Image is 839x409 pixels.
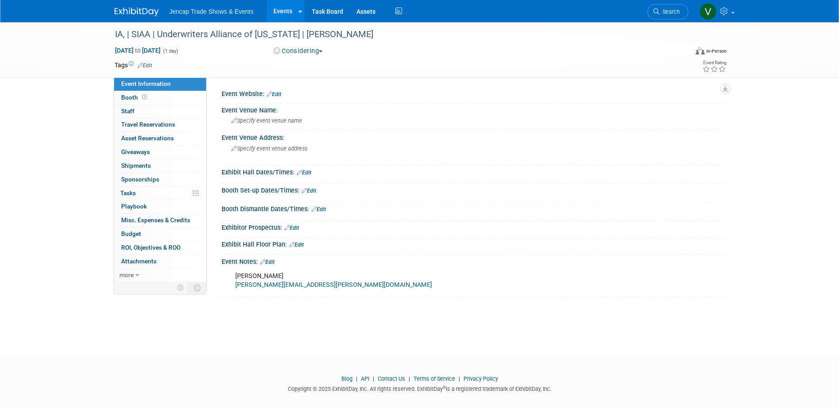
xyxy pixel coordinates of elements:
div: Booth Set-up Dates/Times: [222,184,725,195]
a: Event Information [114,77,206,91]
a: Edit [260,259,275,265]
span: Specify event venue address [231,145,307,152]
span: Tasks [120,189,136,197]
span: Staff [121,108,134,115]
span: Specify event venue name [231,117,302,124]
td: Personalize Event Tab Strip [173,282,188,293]
span: Travel Reservations [121,121,175,128]
a: Blog [341,375,352,382]
span: Asset Reservations [121,135,174,142]
a: Edit [302,188,316,194]
div: Event Website: [222,87,725,99]
span: [DATE] [DATE] [115,46,161,54]
a: Attachments [114,255,206,268]
div: Exhibit Hall Floor Plan: [222,238,725,249]
span: more [119,271,134,278]
a: Edit [289,242,304,248]
a: ROI, Objectives & ROO [114,241,206,255]
img: Format-Inperson.png [696,47,705,54]
a: Edit [138,62,152,69]
a: Search [647,4,688,19]
span: | [456,375,462,382]
a: Tasks [114,187,206,200]
span: Sponsorships [121,176,159,183]
span: | [354,375,360,382]
span: Event Information [121,80,171,87]
span: to [134,47,142,54]
div: Event Venue Name: [222,104,725,115]
a: Travel Reservations [114,118,206,131]
a: API [361,375,369,382]
span: (1 day) [162,48,178,54]
a: Playbook [114,200,206,213]
a: Shipments [114,159,206,173]
a: Contact Us [378,375,405,382]
div: In-Person [706,48,727,54]
span: Budget [121,230,141,237]
div: Event Format [636,46,727,59]
span: Search [659,8,680,15]
a: Edit [297,170,311,176]
a: Misc. Expenses & Credits [114,214,206,227]
span: Giveaways [121,148,150,155]
span: Attachments [121,258,157,265]
span: Shipments [121,162,151,169]
img: Vanessa O'Brien [700,3,716,20]
a: Staff [114,105,206,118]
a: more [114,269,206,282]
img: ExhibitDay [115,8,159,16]
a: Terms of Service [414,375,455,382]
div: Event Notes: [222,255,725,266]
span: | [406,375,412,382]
a: Edit [284,225,299,231]
div: [PERSON_NAME] [229,267,628,294]
a: Edit [311,206,326,212]
span: Jencap Trade Shows & Events [169,8,254,15]
a: [PERSON_NAME][EMAIL_ADDRESS][PERSON_NAME][DOMAIN_NAME] [235,281,432,289]
span: ROI, Objectives & ROO [121,244,180,251]
span: Playbook [121,203,147,210]
a: Booth [114,91,206,104]
div: Event Rating [702,61,726,65]
a: Privacy Policy [464,375,498,382]
td: Tags [115,61,152,69]
sup: ® [443,385,446,390]
button: Considering [271,46,326,56]
a: Asset Reservations [114,132,206,145]
a: Giveaways [114,146,206,159]
a: Sponsorships [114,173,206,186]
div: Exhibit Hall Dates/Times: [222,166,725,177]
a: Budget [114,228,206,241]
span: Misc. Expenses & Credits [121,216,190,224]
div: Event Venue Address: [222,131,725,142]
span: | [371,375,376,382]
div: Booth Dismantle Dates/Times: [222,202,725,214]
td: Toggle Event Tabs [188,282,206,293]
a: Edit [267,91,281,97]
span: Booth not reserved yet [140,94,149,100]
div: Exhibitor Prospectus: [222,221,725,232]
span: Booth [121,94,149,101]
div: IA, | SIAA | Underwriters Alliance of [US_STATE] | [PERSON_NAME] [112,27,675,42]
